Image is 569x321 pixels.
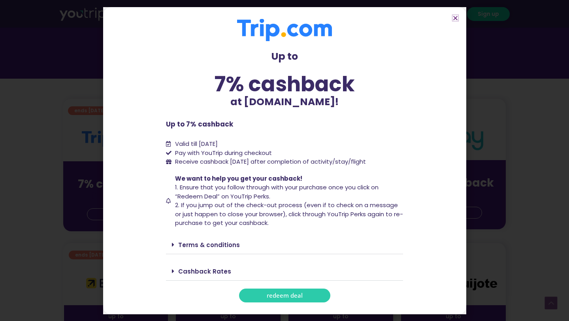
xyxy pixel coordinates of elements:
p: at [DOMAIN_NAME]! [166,94,403,110]
a: redeem deal [239,289,330,302]
p: Up to [166,49,403,64]
span: 1. Ensure that you follow through with your purchase once you click on “Redeem Deal” on YouTrip P... [175,183,379,200]
span: Valid till [DATE] [175,140,218,148]
a: Close [452,15,458,21]
span: Receive cashback [DATE] after completion of activity/stay/flight [175,157,366,166]
div: Terms & conditions [166,236,403,254]
span: Pay with YouTrip during checkout [173,149,272,158]
span: 2. If you jump out of the check-out process (even if to check on a message or just happen to clos... [175,201,403,227]
div: 7% cashback [166,74,403,94]
b: Up to 7% cashback [166,119,233,129]
a: Terms & conditions [178,241,240,249]
span: redeem deal [267,293,303,298]
span: We want to help you get your cashback! [175,174,302,183]
div: Cashback Rates [166,262,403,281]
a: Cashback Rates [178,267,231,276]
